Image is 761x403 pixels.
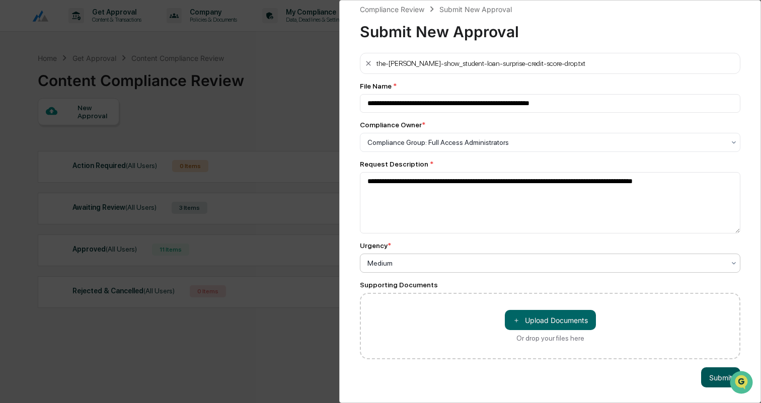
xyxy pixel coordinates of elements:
div: Submit New Approval [360,15,740,41]
a: 🗄️Attestations [69,123,129,141]
div: Submit New Approval [439,5,512,14]
a: 🖐️Preclearance [6,123,69,141]
p: How can we help? [10,21,183,37]
img: 1746055101610-c473b297-6a78-478c-a979-82029cc54cd1 [10,77,28,95]
div: Start new chat [34,77,165,87]
span: Attestations [83,127,125,137]
span: Data Lookup [20,146,63,156]
div: Urgency [360,241,391,250]
span: ＋ [513,315,520,325]
button: Start new chat [171,80,183,92]
div: Request Description [360,160,740,168]
div: Compliance Owner [360,121,425,129]
span: Pylon [100,171,122,178]
div: Compliance Review [360,5,424,14]
a: Powered byPylon [71,170,122,178]
a: 🔎Data Lookup [6,142,67,160]
div: 🔎 [10,147,18,155]
div: We're offline, we'll be back soon [34,87,131,95]
button: Submit [701,367,740,387]
iframe: Open customer support [729,370,756,397]
div: 🗄️ [73,128,81,136]
input: Clear [26,46,166,56]
button: Or drop your files here [505,310,596,330]
div: 🖐️ [10,128,18,136]
span: Preclearance [20,127,65,137]
div: the-[PERSON_NAME]-show_student-loan-surprise-credit-score-drop.txt [376,59,585,67]
div: Or drop your files here [516,334,584,342]
div: File Name [360,82,740,90]
div: Supporting Documents [360,281,740,289]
